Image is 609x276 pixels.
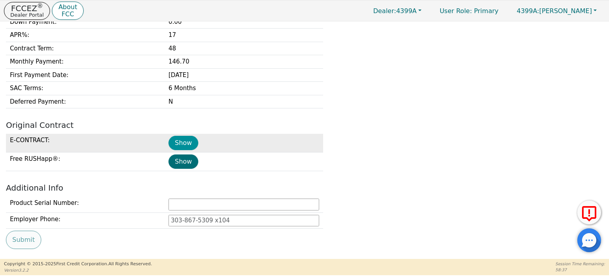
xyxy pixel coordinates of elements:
[373,7,417,15] span: 4399A
[508,5,605,17] button: 4399A:[PERSON_NAME]
[52,2,83,20] button: AboutFCC
[365,5,430,17] button: Dealer:4399A
[6,15,165,29] td: Down Payment :
[4,2,50,20] button: FCCEZ®Dealer Portal
[165,82,323,95] td: 6 Months
[165,68,323,82] td: [DATE]
[10,4,44,12] p: FCCEZ
[6,55,165,69] td: Monthly Payment :
[517,7,539,15] span: 4399A:
[6,183,603,193] h2: Additional Info
[6,120,603,130] h2: Original Contract
[555,267,605,273] p: 58:37
[169,215,319,227] input: 303-867-5309 x104
[6,82,165,95] td: SAC Terms :
[108,261,152,266] span: All Rights Reserved.
[440,7,472,15] span: User Role :
[165,42,323,55] td: 48
[6,212,165,229] td: Employer Phone:
[58,4,77,10] p: About
[165,29,323,42] td: 17
[4,267,152,273] p: Version 3.2.2
[165,55,323,69] td: 146.70
[6,134,165,152] td: E-CONTRACT :
[4,261,152,268] p: Copyright © 2015- 2025 First Credit Corporation.
[6,42,165,55] td: Contract Term :
[6,95,165,108] td: Deferred Payment :
[169,154,198,169] button: Show
[37,2,43,10] sup: ®
[432,3,506,19] p: Primary
[373,7,396,15] span: Dealer:
[517,7,592,15] span: [PERSON_NAME]
[6,197,165,212] td: Product Serial Number:
[577,201,601,224] button: Report Error to FCC
[6,152,165,171] td: Free RUSHapp® :
[555,261,605,267] p: Session Time Remaining:
[165,15,323,29] td: 0.00
[6,68,165,82] td: First Payment Date :
[58,11,77,17] p: FCC
[6,29,165,42] td: APR% :
[432,3,506,19] a: User Role: Primary
[169,136,198,150] button: Show
[10,12,44,17] p: Dealer Portal
[165,95,323,108] td: N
